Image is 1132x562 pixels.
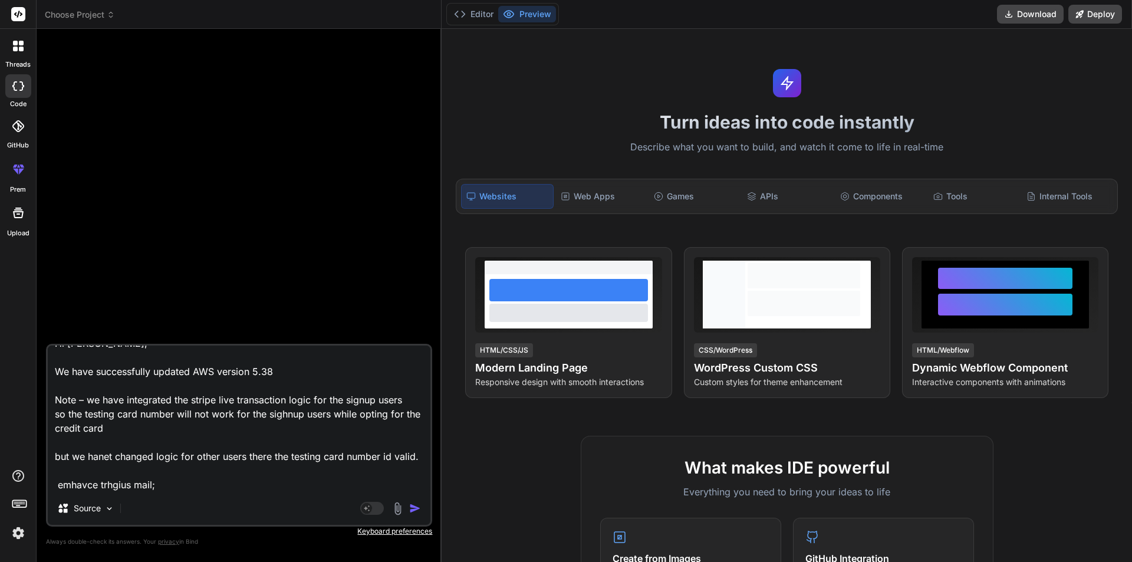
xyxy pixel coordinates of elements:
div: Games [649,184,740,209]
h4: WordPress Custom CSS [694,360,880,376]
label: code [10,99,27,109]
textarea: Hi [PERSON_NAME], We have successfully updated AWS version 5.38 Note – we have integrated the str... [48,346,430,492]
p: Always double-check its answers. Your in Bind [46,536,432,547]
img: settings [8,523,28,543]
label: GitHub [7,140,29,150]
div: HTML/CSS/JS [475,343,533,357]
h4: Dynamic Webflow Component [912,360,1098,376]
div: Web Apps [556,184,647,209]
label: prem [10,185,26,195]
img: attachment [391,502,404,515]
p: Everything you need to bring your ideas to life [600,485,974,499]
img: icon [409,502,421,514]
img: Pick Models [104,504,114,514]
div: Tools [929,184,1019,209]
div: APIs [742,184,833,209]
button: Download [997,5,1064,24]
p: Keyboard preferences [46,527,432,536]
div: Internal Tools [1022,184,1113,209]
button: Preview [498,6,556,22]
h1: Turn ideas into code instantly [449,111,1125,133]
span: Choose Project [45,9,115,21]
p: Interactive components with animations [912,376,1098,388]
p: Responsive design with smooth interactions [475,376,662,388]
div: HTML/Webflow [912,343,974,357]
label: Upload [7,228,29,238]
span: privacy [158,538,179,545]
div: Components [835,184,926,209]
p: Custom styles for theme enhancement [694,376,880,388]
h2: What makes IDE powerful [600,455,974,480]
h4: Modern Landing Page [475,360,662,376]
button: Editor [449,6,498,22]
div: Websites [461,184,553,209]
div: CSS/WordPress [694,343,757,357]
p: Source [74,502,101,514]
button: Deploy [1068,5,1122,24]
label: threads [5,60,31,70]
p: Describe what you want to build, and watch it come to life in real-time [449,140,1125,155]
